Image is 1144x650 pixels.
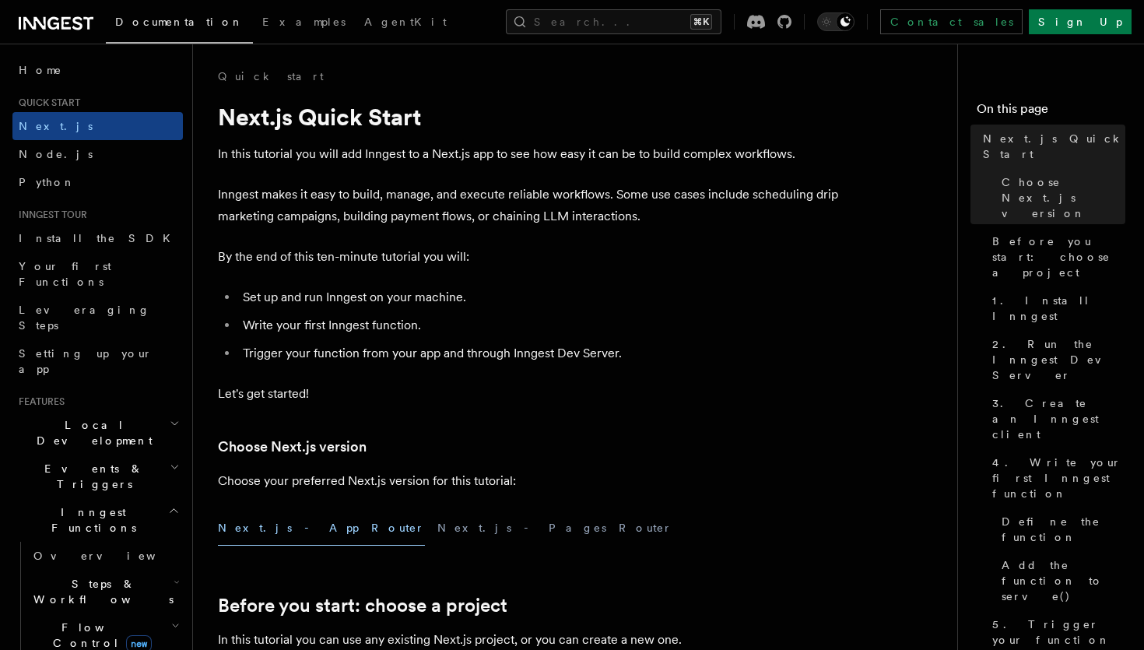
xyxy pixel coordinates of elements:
[218,143,840,165] p: In this tutorial you will add Inngest to a Next.js app to see how easy it can be to build complex...
[218,383,840,405] p: Let's get started!
[986,389,1125,448] a: 3. Create an Inngest client
[12,140,183,168] a: Node.js
[1002,557,1125,604] span: Add the function to serve()
[880,9,1023,34] a: Contact sales
[986,330,1125,389] a: 2. Run the Inngest Dev Server
[218,184,840,227] p: Inngest makes it easy to build, manage, and execute reliable workflows. Some use cases include sc...
[19,232,180,244] span: Install the SDK
[19,148,93,160] span: Node.js
[992,234,1125,280] span: Before you start: choose a project
[12,498,183,542] button: Inngest Functions
[27,542,183,570] a: Overview
[1002,514,1125,545] span: Define the function
[437,511,672,546] button: Next.js - Pages Router
[983,131,1125,162] span: Next.js Quick Start
[506,9,721,34] button: Search...⌘K
[992,336,1125,383] span: 2. Run the Inngest Dev Server
[992,455,1125,501] span: 4. Write your first Inngest function
[218,436,367,458] a: Choose Next.js version
[218,69,324,84] a: Quick start
[1029,9,1132,34] a: Sign Up
[12,224,183,252] a: Install the SDK
[12,395,65,408] span: Features
[19,62,62,78] span: Home
[19,120,93,132] span: Next.js
[12,461,170,492] span: Events & Triggers
[262,16,346,28] span: Examples
[992,293,1125,324] span: 1. Install Inngest
[12,56,183,84] a: Home
[12,252,183,296] a: Your first Functions
[12,417,170,448] span: Local Development
[33,550,194,562] span: Overview
[218,511,425,546] button: Next.js - App Router
[995,551,1125,610] a: Add the function to serve()
[27,570,183,613] button: Steps & Workflows
[238,286,840,308] li: Set up and run Inngest on your machine.
[238,343,840,364] li: Trigger your function from your app and through Inngest Dev Server.
[992,395,1125,442] span: 3. Create an Inngest client
[12,411,183,455] button: Local Development
[12,504,168,536] span: Inngest Functions
[238,314,840,336] li: Write your first Inngest function.
[27,576,174,607] span: Steps & Workflows
[253,5,355,42] a: Examples
[817,12,854,31] button: Toggle dark mode
[19,304,150,332] span: Leveraging Steps
[986,448,1125,508] a: 4. Write your first Inngest function
[12,296,183,339] a: Leveraging Steps
[19,260,111,288] span: Your first Functions
[995,168,1125,227] a: Choose Next.js version
[364,16,447,28] span: AgentKit
[12,112,183,140] a: Next.js
[218,246,840,268] p: By the end of this ten-minute tutorial you will:
[218,103,840,131] h1: Next.js Quick Start
[1002,174,1125,221] span: Choose Next.js version
[106,5,253,44] a: Documentation
[12,339,183,383] a: Setting up your app
[12,97,80,109] span: Quick start
[12,455,183,498] button: Events & Triggers
[986,227,1125,286] a: Before you start: choose a project
[19,176,75,188] span: Python
[995,508,1125,551] a: Define the function
[115,16,244,28] span: Documentation
[12,168,183,196] a: Python
[12,209,87,221] span: Inngest tour
[218,595,507,617] a: Before you start: choose a project
[986,286,1125,330] a: 1. Install Inngest
[355,5,456,42] a: AgentKit
[690,14,712,30] kbd: ⌘K
[977,125,1125,168] a: Next.js Quick Start
[19,347,153,375] span: Setting up your app
[218,470,840,492] p: Choose your preferred Next.js version for this tutorial:
[977,100,1125,125] h4: On this page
